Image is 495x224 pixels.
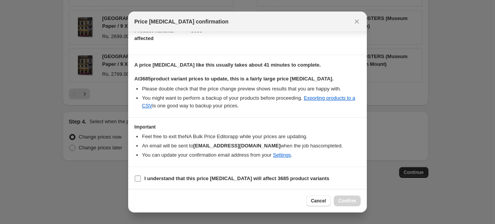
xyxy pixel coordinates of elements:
[273,152,291,158] a: Settings
[193,143,281,149] b: [EMAIL_ADDRESS][DOMAIN_NAME]
[142,85,361,93] li: Please double check that the price change preview shows results that you are happy with.
[311,198,326,204] span: Cancel
[142,133,361,140] li: Feel free to exit the NA Bulk Price Editor app while your prices are updating.
[134,62,321,68] b: A price [MEDICAL_DATA] like this usually takes about 41 minutes to complete.
[134,18,229,25] span: Price [MEDICAL_DATA] confirmation
[134,76,333,82] b: At 3685 product variant prices to update, this is a fairly large price [MEDICAL_DATA].
[144,176,329,181] b: I understand that this price [MEDICAL_DATA] will affect 3685 product variants
[306,196,331,206] button: Cancel
[142,95,355,109] a: Exporting products to a CSV
[142,94,361,110] li: You might want to perform a backup of your products before proceeding. is one good way to backup ...
[142,142,361,150] li: An email will be sent to when the job has completed .
[134,124,361,130] h3: Important
[142,151,361,159] li: You can update your confirmation email address from your .
[351,16,362,27] button: Close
